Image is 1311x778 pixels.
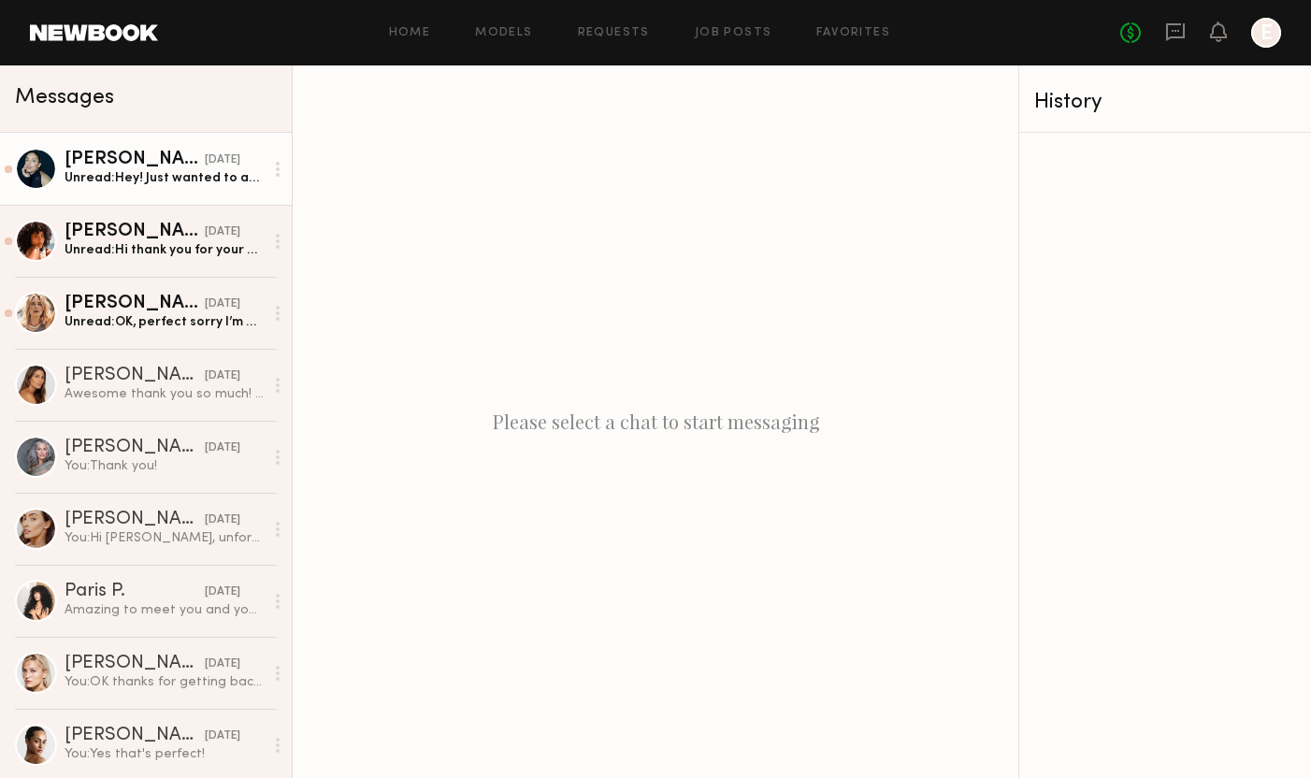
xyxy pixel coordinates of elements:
[65,655,205,673] div: [PERSON_NAME]
[65,439,205,457] div: [PERSON_NAME]
[65,223,205,241] div: [PERSON_NAME]
[65,745,264,763] div: You: Yes that's perfect!
[205,656,240,673] div: [DATE]
[578,27,650,39] a: Requests
[65,673,264,691] div: You: OK thanks for getting back to me! I'm trying to coordinate a small shoot in the next 2 weeks...
[205,583,240,601] div: [DATE]
[205,511,240,529] div: [DATE]
[65,241,264,259] div: Unread: Hi thank you for your patience with this. Sorry I haven’t kept you updated but [DATE] I t...
[65,529,264,547] div: You: Hi [PERSON_NAME], unfortunately I am a one woman business and I have to stick to a budget fo...
[65,169,264,187] div: Unread: Hey! Just wanted to ask you about what type of filming you want for the jewelry? Try on o...
[695,27,772,39] a: Job Posts
[65,727,205,745] div: [PERSON_NAME]
[65,385,264,403] div: Awesome thank you so much! And yes, it’s so hard to come home. September in [GEOGRAPHIC_DATA] wil...
[205,151,240,169] div: [DATE]
[1034,92,1296,113] div: History
[65,367,205,385] div: [PERSON_NAME]
[293,65,1018,778] div: Please select a chat to start messaging
[205,223,240,241] div: [DATE]
[65,601,264,619] div: Amazing to meet you and your team! Had such a fun shoot! Can’t wait to see the final images!!
[65,457,264,475] div: You: Thank you!
[65,511,205,529] div: [PERSON_NAME]
[15,87,114,108] span: Messages
[1251,18,1281,48] a: E
[205,728,240,745] div: [DATE]
[205,367,240,385] div: [DATE]
[389,27,431,39] a: Home
[816,27,890,39] a: Favorites
[65,151,205,169] div: [PERSON_NAME]
[205,295,240,313] div: [DATE]
[65,583,205,601] div: Paris P.
[65,295,205,313] div: [PERSON_NAME]
[475,27,532,39] a: Models
[65,313,264,331] div: Unread: OK, perfect sorry I’m a little bit behind, will send it to you [DATE]. I hope that’s OK. ...
[205,439,240,457] div: [DATE]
